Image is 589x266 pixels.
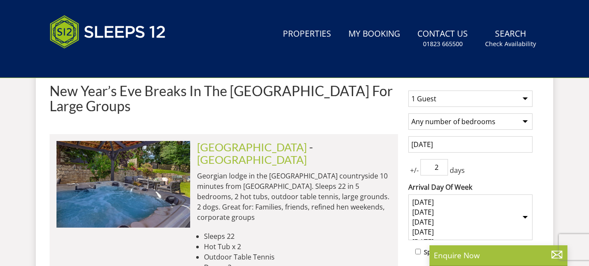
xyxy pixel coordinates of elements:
label: Special Offers Only [424,247,479,257]
span: +/- [408,165,420,175]
p: Enquire Now [434,250,563,261]
a: Properties [279,25,335,44]
input: Arrival Date [408,136,533,153]
a: [GEOGRAPHIC_DATA] [197,141,307,153]
span: days [448,165,467,175]
option: [DATE] [411,227,529,237]
small: Check Availability [485,40,536,48]
option: [DATE] [411,207,529,217]
option: [DATE] [411,217,529,227]
a: Contact Us01823 665500 [414,25,471,53]
option: [DATE] [411,197,529,207]
a: [GEOGRAPHIC_DATA] [197,153,307,166]
img: Sleeps 12 [50,10,166,53]
h1: New Year’s Eve Breaks In The [GEOGRAPHIC_DATA] For Large Groups [50,83,398,113]
a: My Booking [345,25,404,44]
a: SearchCheck Availability [482,25,539,53]
p: Georgian lodge in the [GEOGRAPHIC_DATA] countryside 10 minutes from [GEOGRAPHIC_DATA]. Sleeps 22 ... [197,171,391,222]
option: [DATE] [411,237,529,247]
li: Sleeps 22 [204,231,391,241]
iframe: Customer reviews powered by Trustpilot [45,59,136,66]
label: Arrival Day Of Week [408,182,533,192]
li: Hot Tub x 2 [204,241,391,252]
span: - [197,141,313,166]
small: 01823 665500 [423,40,463,48]
img: open-uri20250716-22-em0v1f.original. [56,141,190,227]
span: Search [401,66,539,78]
li: Outdoor Table Tennis [204,252,391,262]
